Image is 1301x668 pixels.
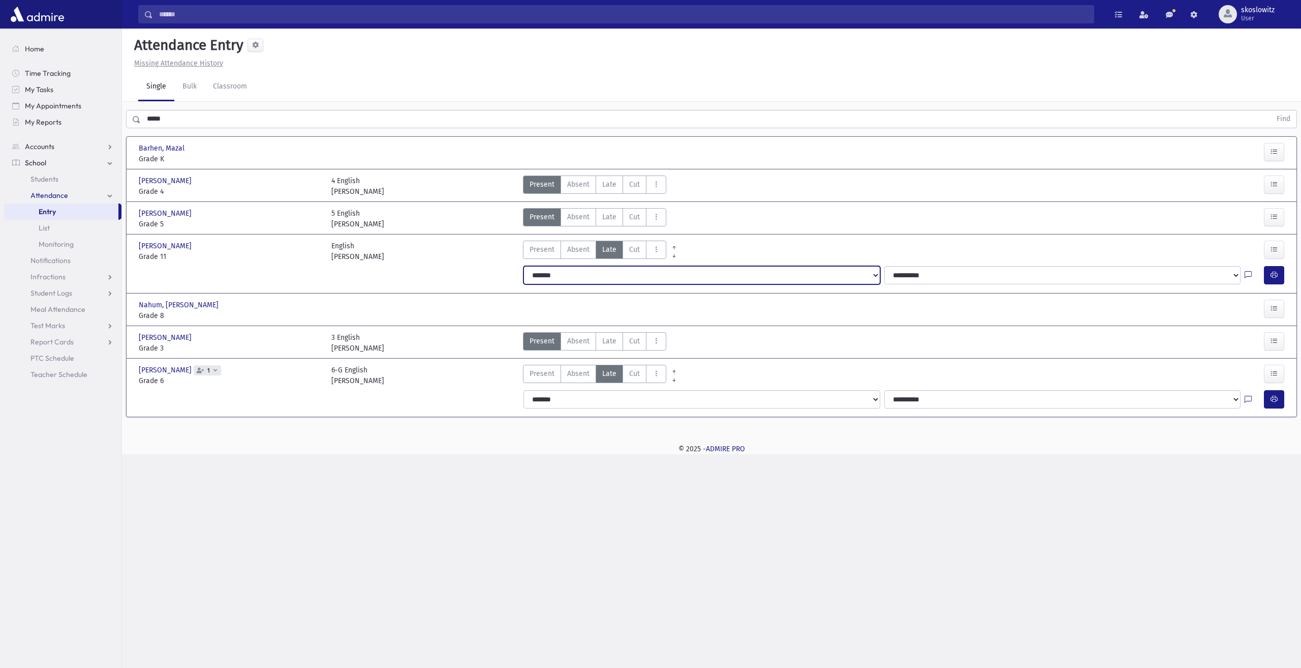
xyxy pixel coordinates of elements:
[139,208,194,219] span: [PERSON_NAME]
[25,85,53,94] span: My Tasks
[139,251,321,262] span: Grade 11
[1271,110,1296,128] button: Find
[25,142,54,151] span: Accounts
[629,212,640,222] span: Cut
[30,175,58,184] span: Students
[30,354,74,363] span: PTC Schedule
[30,370,87,379] span: Teacher Schedule
[629,368,640,379] span: Cut
[331,332,384,354] div: 3 English [PERSON_NAME]
[4,98,121,114] a: My Appointments
[4,350,121,366] a: PTC Schedule
[25,158,46,167] span: School
[39,223,50,233] span: List
[331,241,384,262] div: English [PERSON_NAME]
[523,332,666,354] div: AttTypes
[138,73,174,101] a: Single
[134,59,223,68] u: Missing Attendance History
[331,365,384,386] div: 6-G English [PERSON_NAME]
[139,186,321,197] span: Grade 4
[523,241,666,262] div: AttTypes
[567,244,590,255] span: Absent
[331,176,384,197] div: 4 English [PERSON_NAME]
[39,240,74,249] span: Monitoring
[4,171,121,187] a: Students
[139,365,194,375] span: [PERSON_NAME]
[139,219,321,229] span: Grade 5
[25,118,61,127] span: My Reports
[4,285,121,301] a: Student Logs
[139,154,321,164] span: Grade K
[205,73,255,101] a: Classroom
[602,212,616,222] span: Late
[530,179,554,190] span: Present
[629,336,640,346] span: Cut
[30,256,71,265] span: Notifications
[30,191,68,200] span: Attendance
[30,321,65,330] span: Test Marks
[523,208,666,229] div: AttTypes
[130,37,243,54] h5: Attendance Entry
[4,252,121,269] a: Notifications
[1241,6,1275,14] span: skoslowitz
[139,300,221,310] span: Nahum, [PERSON_NAME]
[39,207,56,216] span: Entry
[4,138,121,155] a: Accounts
[523,365,666,386] div: AttTypes
[30,305,85,314] span: Meal Attendance
[4,114,121,130] a: My Reports
[25,69,71,78] span: Time Tracking
[4,65,121,81] a: Time Tracking
[30,337,74,346] span: Report Cards
[139,143,187,154] span: Barhen, Mazal
[629,244,640,255] span: Cut
[567,336,590,346] span: Absent
[4,317,121,334] a: Test Marks
[153,5,1094,23] input: Search
[139,343,321,354] span: Grade 3
[174,73,205,101] a: Bulk
[602,336,616,346] span: Late
[4,204,118,220] a: Entry
[25,101,81,110] span: My Appointments
[706,445,745,453] a: ADMIRE PRO
[139,241,194,251] span: [PERSON_NAME]
[602,179,616,190] span: Late
[139,375,321,386] span: Grade 6
[530,368,554,379] span: Present
[139,310,321,321] span: Grade 8
[205,367,212,374] span: 1
[139,332,194,343] span: [PERSON_NAME]
[130,59,223,68] a: Missing Attendance History
[523,176,666,197] div: AttTypes
[4,41,121,57] a: Home
[567,368,590,379] span: Absent
[4,81,121,98] a: My Tasks
[138,444,1285,454] div: © 2025 -
[530,336,554,346] span: Present
[602,244,616,255] span: Late
[4,187,121,204] a: Attendance
[602,368,616,379] span: Late
[1241,14,1275,22] span: User
[567,212,590,222] span: Absent
[139,176,194,186] span: [PERSON_NAME]
[629,179,640,190] span: Cut
[4,236,121,252] a: Monitoring
[4,155,121,171] a: School
[567,179,590,190] span: Absent
[30,272,66,281] span: Infractions
[4,334,121,350] a: Report Cards
[25,44,44,53] span: Home
[331,208,384,229] div: 5 English [PERSON_NAME]
[4,366,121,383] a: Teacher Schedule
[530,212,554,222] span: Present
[4,220,121,236] a: List
[8,4,67,24] img: AdmirePro
[4,269,121,285] a: Infractions
[4,301,121,317] a: Meal Attendance
[30,288,72,298] span: Student Logs
[530,244,554,255] span: Present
